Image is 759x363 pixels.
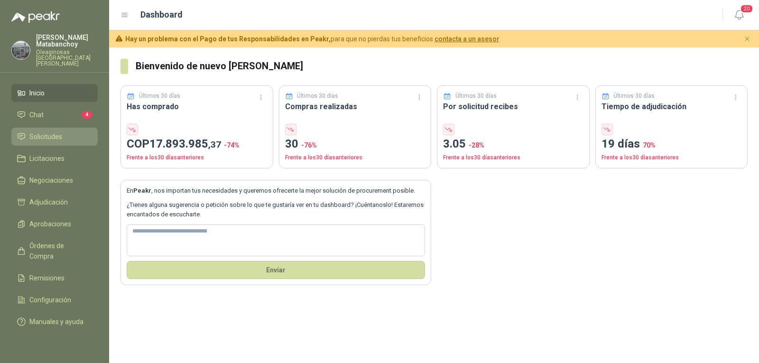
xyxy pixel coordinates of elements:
a: contacta a un asesor [435,35,500,43]
h3: Por solicitud recibes [443,101,583,112]
p: [PERSON_NAME] Matabanchoy [36,34,98,47]
a: Órdenes de Compra [11,237,98,265]
h1: Dashboard [140,8,183,21]
h3: Tiempo de adjudicación [602,101,742,112]
a: Adjudicación [11,193,98,211]
span: 20 [740,4,753,13]
p: Últimos 30 días [455,92,497,101]
span: Solicitudes [29,131,62,142]
a: Manuales y ayuda [11,313,98,331]
span: Licitaciones [29,153,65,164]
p: 19 días [602,135,742,153]
h3: Has comprado [127,101,267,112]
span: 70 % [643,141,656,149]
a: Solicitudes [11,128,98,146]
a: Configuración [11,291,98,309]
span: Adjudicación [29,197,68,207]
b: Hay un problema con el Pago de tus Responsabilidades en Peakr, [125,35,331,43]
span: Manuales y ayuda [29,316,83,327]
span: -28 % [469,141,484,149]
p: Frente a los 30 días anteriores [443,153,583,162]
span: 4 [82,111,92,119]
p: ¿Tienes alguna sugerencia o petición sobre lo que te gustaría ver en tu dashboard? ¡Cuéntanoslo! ... [127,200,425,220]
a: Chat4 [11,106,98,124]
p: Oleaginosas [GEOGRAPHIC_DATA][PERSON_NAME] [36,49,98,66]
img: Logo peakr [11,11,60,23]
a: Aprobaciones [11,215,98,233]
a: Inicio [11,84,98,102]
p: Frente a los 30 días anteriores [285,153,426,162]
a: Licitaciones [11,149,98,168]
span: Chat [29,110,44,120]
button: Envíar [127,261,425,279]
p: Últimos 30 días [613,92,655,101]
span: Órdenes de Compra [29,241,89,261]
p: COP [127,135,267,153]
span: Negociaciones [29,175,73,186]
span: Remisiones [29,273,65,283]
span: Configuración [29,295,71,305]
p: En , nos importan tus necesidades y queremos ofrecerte la mejor solución de procurement posible. [127,186,425,195]
p: Frente a los 30 días anteriores [602,153,742,162]
a: Remisiones [11,269,98,287]
h3: Compras realizadas [285,101,426,112]
b: Peakr [133,187,151,194]
span: -74 % [224,141,240,149]
button: Cerrar [741,33,753,45]
p: Últimos 30 días [139,92,180,101]
span: -76 % [301,141,317,149]
p: 30 [285,135,426,153]
a: Negociaciones [11,171,98,189]
span: ,37 [208,139,221,150]
span: Inicio [29,88,45,98]
button: 20 [731,7,748,24]
span: Aprobaciones [29,219,71,229]
span: 17.893.985 [149,137,221,150]
p: 3.05 [443,135,583,153]
p: Últimos 30 días [297,92,338,101]
h3: Bienvenido de nuevo [PERSON_NAME] [136,59,748,74]
img: Company Logo [12,41,30,59]
span: para que no pierdas tus beneficios [125,34,500,44]
p: Frente a los 30 días anteriores [127,153,267,162]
